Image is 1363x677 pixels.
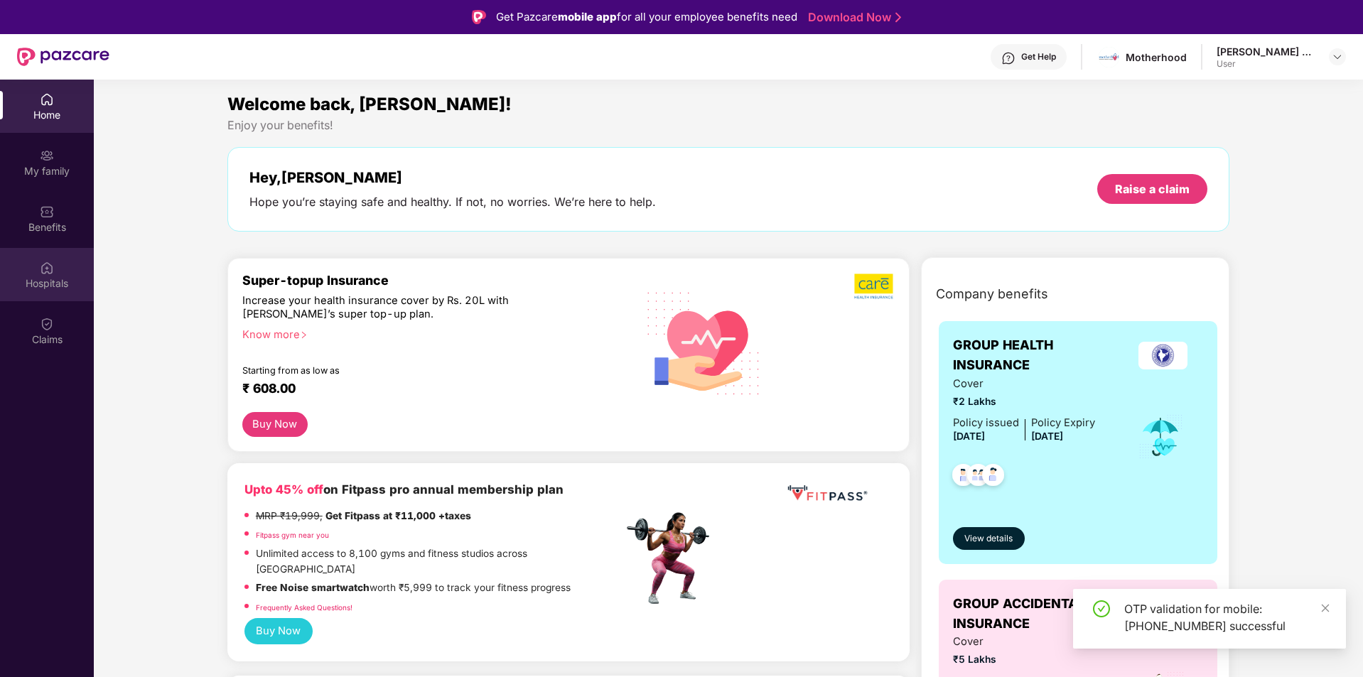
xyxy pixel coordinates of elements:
b: Upto 45% off [244,482,323,497]
b: on Fitpass pro annual membership plan [244,482,564,497]
span: ₹2 Lakhs [953,394,1095,410]
img: svg+xml;base64,PHN2ZyB4bWxucz0iaHR0cDovL3d3dy53My5vcmcvMjAwMC9zdmciIHhtbG5zOnhsaW5rPSJodHRwOi8vd3... [636,273,772,411]
p: Unlimited access to 8,100 gyms and fitness studios across [GEOGRAPHIC_DATA] [256,546,623,577]
div: Hey, [PERSON_NAME] [249,169,656,186]
div: Hope you’re staying safe and healthy. If not, no worries. We’re here to help. [249,195,656,210]
del: MRP ₹19,999, [256,510,323,521]
img: svg+xml;base64,PHN2ZyB4bWxucz0iaHR0cDovL3d3dy53My5vcmcvMjAwMC9zdmciIHdpZHRoPSI0OC45NDMiIGhlaWdodD... [946,460,981,494]
div: [PERSON_NAME] M G [1217,45,1316,58]
img: svg+xml;base64,PHN2ZyB4bWxucz0iaHR0cDovL3d3dy53My5vcmcvMjAwMC9zdmciIHdpZHRoPSI0OC45NDMiIGhlaWdodD... [976,460,1011,494]
button: Buy Now [244,618,313,644]
img: svg+xml;base64,PHN2ZyBpZD0iSGVscC0zMngzMiIgeG1sbnM9Imh0dHA6Ly93d3cudzMub3JnLzIwMDAvc3ZnIiB3aWR0aD... [1001,51,1015,65]
div: Raise a claim [1115,181,1190,197]
img: fpp.png [623,509,722,608]
a: Fitpass gym near you [256,531,329,539]
strong: Get Fitpass at ₹11,000 +taxes [325,510,471,521]
img: svg+xml;base64,PHN2ZyBpZD0iQ2xhaW0iIHhtbG5zPSJodHRwOi8vd3d3LnczLm9yZy8yMDAwL3N2ZyIgd2lkdGg9IjIwIi... [40,317,54,331]
div: OTP validation for mobile: [PHONE_NUMBER] successful [1124,600,1329,634]
div: User [1217,58,1316,70]
div: Get Pazcare for all your employee benefits need [496,9,797,26]
span: ₹5 Lakhs [953,652,1095,668]
span: Welcome back, [PERSON_NAME]! [227,94,512,114]
div: Super-topup Insurance [242,273,623,288]
span: Company benefits [936,284,1048,304]
a: Download Now [808,10,897,25]
img: b5dec4f62d2307b9de63beb79f102df3.png [854,273,895,300]
img: Stroke [895,10,901,25]
div: Policy issued [953,415,1019,431]
img: fppp.png [785,480,870,507]
div: Policy Expiry [1031,415,1095,431]
a: Frequently Asked Questions! [256,603,352,612]
strong: mobile app [558,10,617,23]
img: svg+xml;base64,PHN2ZyBpZD0iRHJvcGRvd24tMzJ4MzIiIHhtbG5zPSJodHRwOi8vd3d3LnczLm9yZy8yMDAwL3N2ZyIgd2... [1332,51,1343,63]
div: Get Help [1021,51,1056,63]
img: motherhood%20_%20logo.png [1099,47,1119,67]
button: View details [953,527,1025,550]
span: [DATE] [953,430,985,442]
img: New Pazcare Logo [17,48,109,66]
img: svg+xml;base64,PHN2ZyB4bWxucz0iaHR0cDovL3d3dy53My5vcmcvMjAwMC9zdmciIHdpZHRoPSI0OC45MTUiIGhlaWdodD... [961,460,996,494]
span: Cover [953,376,1095,392]
strong: Free Noise smartwatch [256,582,370,593]
div: Know more [242,328,615,338]
div: ₹ 608.00 [242,381,609,398]
div: Motherhood [1126,50,1187,64]
span: Cover [953,634,1095,650]
div: Starting from as low as [242,365,563,375]
img: svg+xml;base64,PHN2ZyBpZD0iSG9tZSIgeG1sbnM9Imh0dHA6Ly93d3cudzMub3JnLzIwMDAvc3ZnIiB3aWR0aD0iMjAiIG... [40,92,54,107]
span: [DATE] [1031,430,1063,442]
p: worth ₹5,999 to track your fitness progress [256,580,571,596]
img: Logo [472,10,486,24]
span: GROUP ACCIDENTAL INSURANCE [953,594,1131,634]
img: svg+xml;base64,PHN2ZyBpZD0iQmVuZWZpdHMiIHhtbG5zPSJodHRwOi8vd3d3LnczLm9yZy8yMDAwL3N2ZyIgd2lkdGg9Ij... [40,205,54,219]
img: icon [1138,413,1184,460]
button: Buy Now [242,412,308,437]
img: svg+xml;base64,PHN2ZyB3aWR0aD0iMjAiIGhlaWdodD0iMjAiIHZpZXdCb3g9IjAgMCAyMCAyMCIgZmlsbD0ibm9uZSIgeG... [40,148,54,163]
img: insurerLogo [1138,342,1187,369]
span: close [1320,603,1330,613]
div: Enjoy your benefits! [227,118,1230,133]
div: Increase your health insurance cover by Rs. 20L with [PERSON_NAME]’s super top-up plan. [242,294,561,322]
span: check-circle [1093,600,1110,617]
span: right [300,331,308,339]
span: View details [964,532,1013,546]
img: svg+xml;base64,PHN2ZyBpZD0iSG9zcGl0YWxzIiB4bWxucz0iaHR0cDovL3d3dy53My5vcmcvMjAwMC9zdmciIHdpZHRoPS... [40,261,54,275]
span: GROUP HEALTH INSURANCE [953,335,1123,376]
